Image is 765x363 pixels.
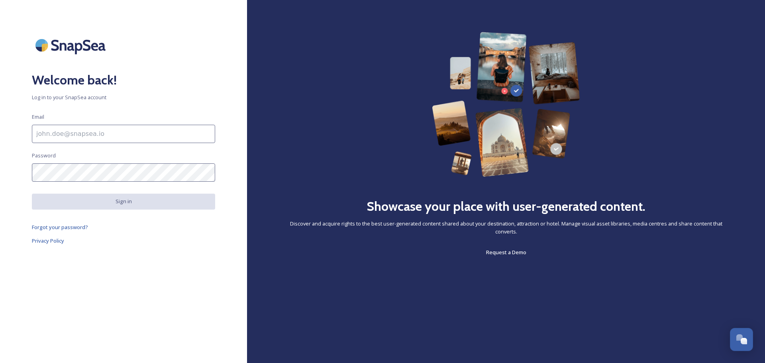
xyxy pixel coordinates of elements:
[32,237,64,244] span: Privacy Policy
[32,71,215,90] h2: Welcome back!
[32,152,56,159] span: Password
[32,222,215,232] a: Forgot your password?
[486,249,526,256] span: Request a Demo
[279,220,733,235] span: Discover and acquire rights to the best user-generated content shared about your destination, att...
[32,194,215,209] button: Sign in
[367,197,645,216] h2: Showcase your place with user-generated content.
[32,94,215,101] span: Log in to your SnapSea account
[32,113,44,121] span: Email
[32,32,112,59] img: SnapSea Logo
[486,247,526,257] a: Request a Demo
[730,328,753,351] button: Open Chat
[32,224,88,231] span: Forgot your password?
[32,125,215,143] input: john.doe@snapsea.io
[32,236,215,245] a: Privacy Policy
[432,32,580,177] img: 63b42ca75bacad526042e722_Group%20154-p-800.png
